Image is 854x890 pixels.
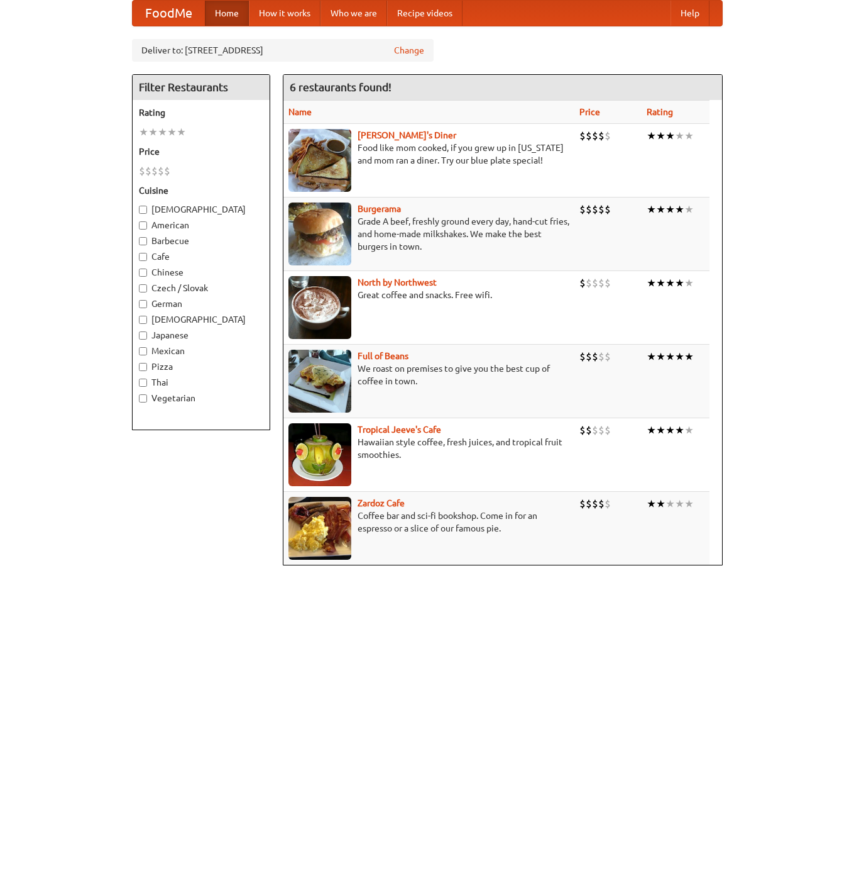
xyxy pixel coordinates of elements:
[139,376,263,389] label: Thai
[647,350,656,364] li: ★
[675,350,684,364] li: ★
[358,277,437,287] a: North by Northwest
[358,204,401,214] a: Burgerama
[205,1,249,26] a: Home
[684,276,694,290] li: ★
[665,350,675,364] li: ★
[605,129,611,143] li: $
[358,351,408,361] a: Full of Beans
[139,253,147,261] input: Cafe
[592,276,598,290] li: $
[139,269,147,277] input: Chinese
[647,497,656,511] li: ★
[249,1,320,26] a: How it works
[656,423,665,437] li: ★
[605,497,611,511] li: $
[647,107,673,117] a: Rating
[598,276,605,290] li: $
[139,235,263,247] label: Barbecue
[132,39,434,62] div: Deliver to: [STREET_ADDRESS]
[358,130,456,140] a: [PERSON_NAME]'s Diner
[598,423,605,437] li: $
[288,436,569,461] p: Hawaiian style coffee, fresh juices, and tropical fruit smoothies.
[139,125,148,139] li: ★
[148,125,158,139] li: ★
[288,142,569,167] p: Food like mom cooked, if you grew up in [US_STATE] and mom ran a diner. Try our blue plate special!
[139,184,263,197] h5: Cuisine
[288,215,569,253] p: Grade A beef, freshly ground every day, hand-cut fries, and home-made milkshakes. We make the bes...
[139,379,147,387] input: Thai
[656,203,665,216] li: ★
[579,107,600,117] a: Price
[586,350,592,364] li: $
[592,203,598,216] li: $
[358,425,441,435] a: Tropical Jeeve's Cafe
[675,203,684,216] li: ★
[133,1,205,26] a: FoodMe
[139,282,263,294] label: Czech / Slovak
[586,203,592,216] li: $
[133,75,270,100] h4: Filter Restaurants
[665,203,675,216] li: ★
[605,423,611,437] li: $
[656,129,665,143] li: ★
[177,125,186,139] li: ★
[586,129,592,143] li: $
[288,423,351,486] img: jeeves.jpg
[579,129,586,143] li: $
[675,276,684,290] li: ★
[139,345,263,357] label: Mexican
[139,203,263,216] label: [DEMOGRAPHIC_DATA]
[656,497,665,511] li: ★
[387,1,463,26] a: Recipe videos
[288,107,312,117] a: Name
[320,1,387,26] a: Who we are
[139,206,147,214] input: [DEMOGRAPHIC_DATA]
[665,423,675,437] li: ★
[288,350,351,413] img: beans.jpg
[139,329,263,342] label: Japanese
[358,498,405,508] b: Zardoz Cafe
[592,423,598,437] li: $
[579,497,586,511] li: $
[139,266,263,279] label: Chinese
[288,276,351,339] img: north.jpg
[167,125,177,139] li: ★
[139,221,147,230] input: American
[598,203,605,216] li: $
[684,203,694,216] li: ★
[139,347,147,355] input: Mexican
[598,129,605,143] li: $
[665,276,675,290] li: ★
[139,313,263,326] label: [DEMOGRAPHIC_DATA]
[139,300,147,308] input: German
[151,164,158,178] li: $
[139,145,263,158] h5: Price
[605,276,611,290] li: $
[139,298,263,310] label: German
[684,129,694,143] li: ★
[139,394,147,403] input: Vegetarian
[665,129,675,143] li: ★
[647,276,656,290] li: ★
[598,497,605,511] li: $
[394,44,424,57] a: Change
[592,129,598,143] li: $
[647,203,656,216] li: ★
[139,360,263,373] label: Pizza
[684,423,694,437] li: ★
[656,276,665,290] li: ★
[288,497,351,560] img: zardoz.jpg
[656,350,665,364] li: ★
[288,129,351,192] img: sallys.jpg
[647,423,656,437] li: ★
[592,497,598,511] li: $
[675,129,684,143] li: ★
[288,289,569,301] p: Great coffee and snacks. Free wifi.
[288,362,569,387] p: We roast on premises to give you the best cup of coffee in town.
[605,350,611,364] li: $
[288,509,569,535] p: Coffee bar and sci-fi bookshop. Come in for an espresso or a slice of our famous pie.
